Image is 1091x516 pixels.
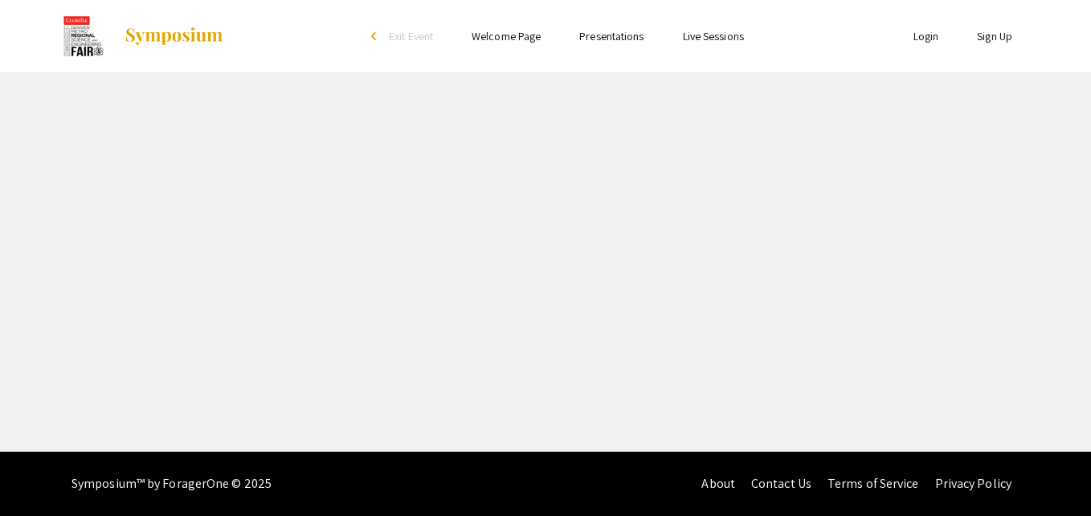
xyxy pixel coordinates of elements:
img: Symposium by ForagerOne [124,27,224,46]
a: Login [913,29,939,43]
a: Presentations [579,29,644,43]
a: Terms of Service [827,475,919,492]
a: Contact Us [751,475,811,492]
a: About [701,475,735,492]
a: Welcome Page [472,29,541,43]
a: Sign Up [977,29,1012,43]
div: Symposium™ by ForagerOne © 2025 [72,452,272,516]
span: Exit Event [389,29,433,43]
img: CoorsTek Denver Metro Regional Science and Engineering Fair [59,16,108,56]
div: arrow_back_ios [371,31,381,41]
a: Live Sessions [683,29,744,43]
a: Privacy Policy [935,475,1011,492]
a: CoorsTek Denver Metro Regional Science and Engineering Fair [59,16,224,56]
